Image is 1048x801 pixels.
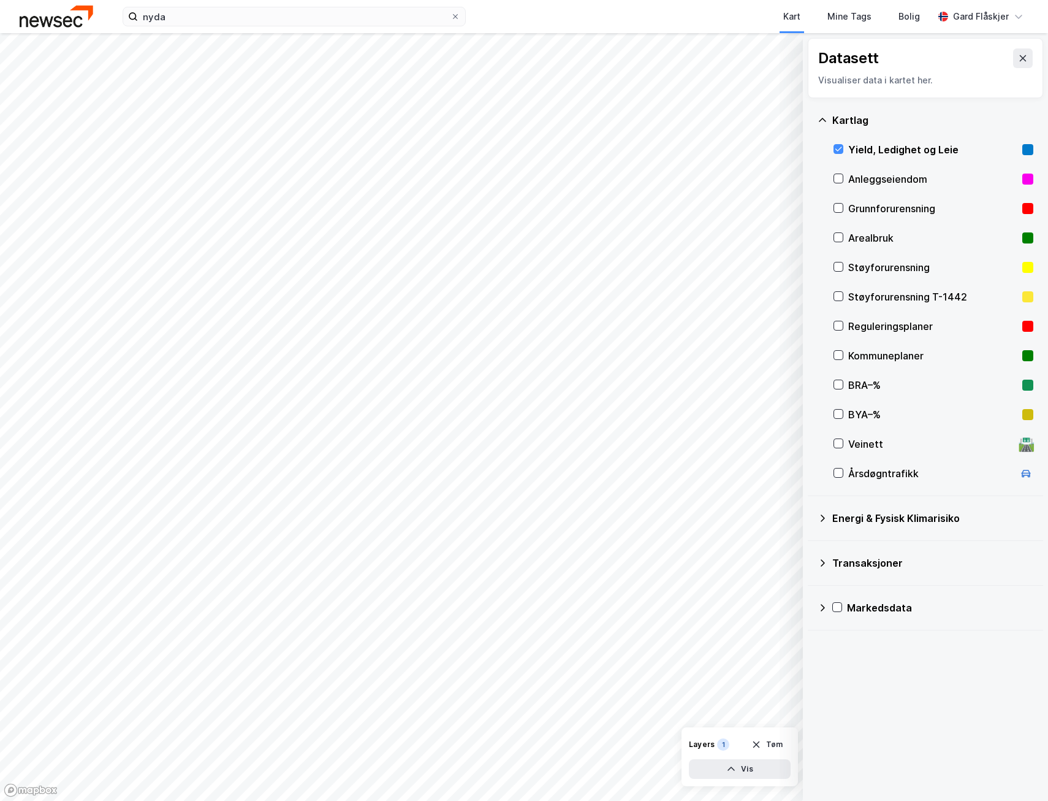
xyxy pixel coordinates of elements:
div: Kontrollprogram for chat [987,742,1048,801]
div: Kart [783,9,800,24]
div: Reguleringsplaner [848,319,1017,334]
div: Årsdøgntrafikk [848,466,1014,481]
div: Energi & Fysisk Klimarisiko [832,511,1033,526]
div: Kartlag [832,113,1033,128]
div: Støyforurensning [848,260,1017,275]
button: Vis [689,759,791,779]
input: Søk på adresse, matrikkel, gårdeiere, leietakere eller personer [138,7,450,26]
div: Anleggseiendom [848,172,1017,186]
div: Layers [689,740,715,749]
iframe: Chat Widget [987,742,1048,801]
div: Visualiser data i kartet her. [818,73,1033,88]
div: 🛣️ [1018,436,1035,452]
a: Mapbox homepage [4,783,58,797]
div: BRA–% [848,378,1017,393]
div: Kommuneplaner [848,348,1017,363]
div: BYA–% [848,407,1017,422]
div: Datasett [818,48,879,68]
button: Tøm [743,735,791,754]
div: Grunnforurensning [848,201,1017,216]
div: Arealbruk [848,231,1017,245]
div: Støyforurensning T-1442 [848,289,1017,304]
div: Veinett [848,437,1014,451]
div: Mine Tags [827,9,871,24]
div: Markedsdata [847,600,1033,615]
div: Gard Flåskjer [953,9,1009,24]
div: 1 [717,738,729,751]
div: Yield, Ledighet og Leie [848,142,1017,157]
div: Bolig [898,9,920,24]
img: newsec-logo.f6e21ccffca1b3a03d2d.png [20,6,93,27]
div: Transaksjoner [832,556,1033,570]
